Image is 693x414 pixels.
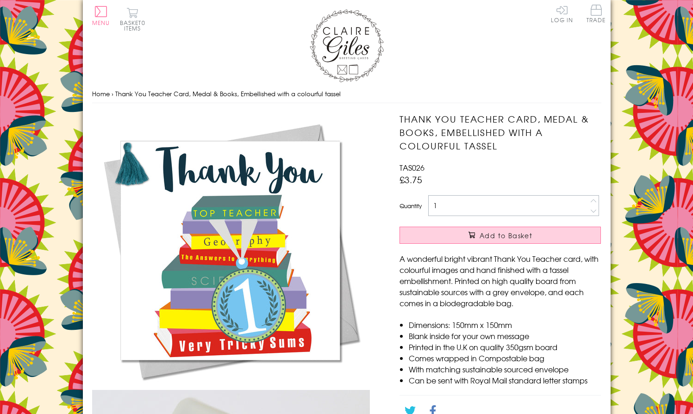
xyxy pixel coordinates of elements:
[400,162,425,173] span: TAS026
[115,89,341,98] span: Thank You Teacher Card, Medal & Books, Embellished with a colourful tassel
[400,173,422,186] span: £3.75
[587,5,606,25] a: Trade
[400,227,601,244] button: Add to Basket
[124,19,145,32] span: 0 items
[400,112,601,152] h1: Thank You Teacher Card, Medal & Books, Embellished with a colourful tassel
[551,5,573,23] a: Log In
[112,89,113,98] span: ›
[120,7,145,31] button: Basket0 items
[409,375,601,386] li: Can be sent with Royal Mail standard letter stamps
[310,9,384,82] img: Claire Giles Greetings Cards
[400,202,422,210] label: Quantity
[409,352,601,364] li: Comes wrapped in Compostable bag
[92,85,601,104] nav: breadcrumbs
[409,341,601,352] li: Printed in the U.K on quality 350gsm board
[480,231,532,240] span: Add to Basket
[92,19,110,27] span: Menu
[400,253,601,309] p: A wonderful bright vibrant Thank You Teacher card, with colourful images and hand finished with a...
[409,330,601,341] li: Blank inside for your own message
[409,364,601,375] li: With matching sustainable sourced envelope
[92,6,110,25] button: Menu
[587,5,606,23] span: Trade
[92,112,370,390] img: Thank You Teacher Card, Medal & Books, Embellished with a colourful tassel
[92,89,110,98] a: Home
[409,319,601,330] li: Dimensions: 150mm x 150mm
